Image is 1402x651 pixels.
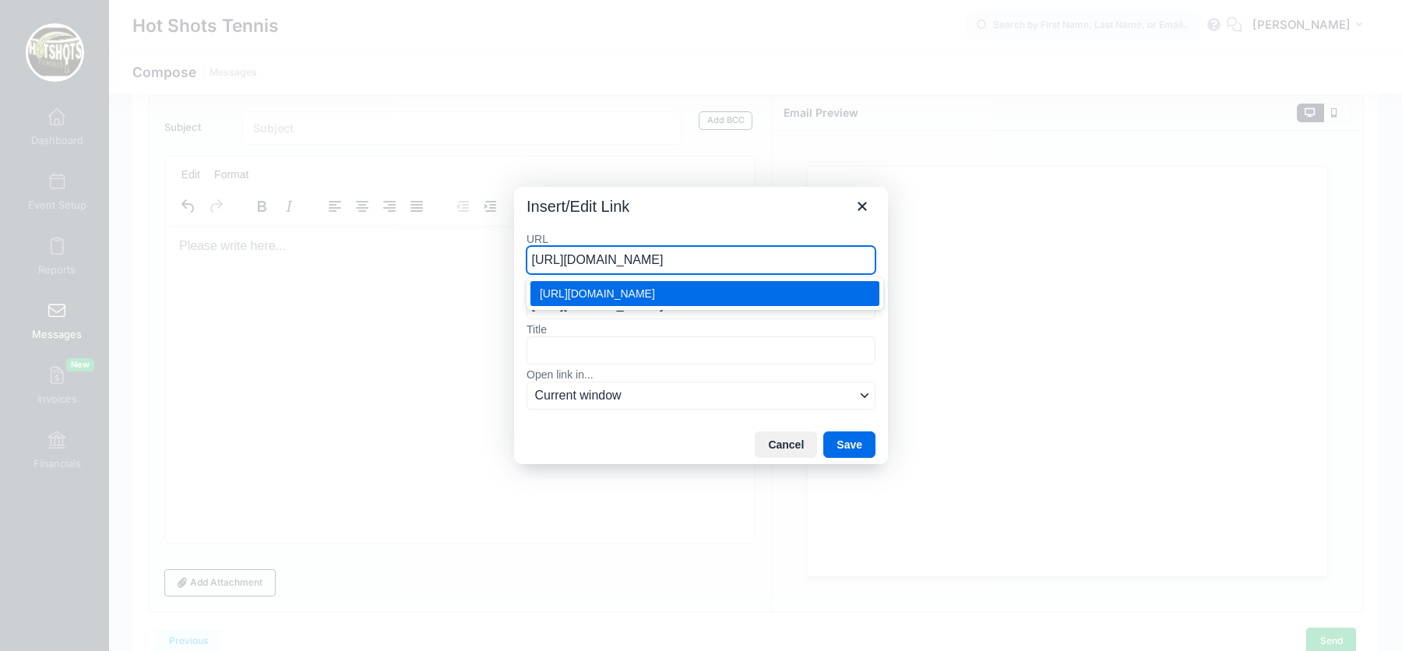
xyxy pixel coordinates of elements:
[540,284,873,303] div: [URL][DOMAIN_NAME]
[530,281,879,306] div: https://hotshotsheadlines.my.canva.site/
[527,277,875,291] label: Text to display
[535,386,855,405] span: Current window
[527,232,875,246] label: URL
[849,193,875,220] button: Close
[823,431,875,458] button: Save
[514,187,888,465] div: Insert/Edit Link
[527,322,875,336] label: Title
[12,12,576,30] body: Rich Text Area. Press ALT-0 for help.
[527,382,875,410] button: Open link in...
[527,196,629,216] h1: Insert/Edit Link
[755,431,817,458] button: Cancel
[527,368,875,382] label: Open link in...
